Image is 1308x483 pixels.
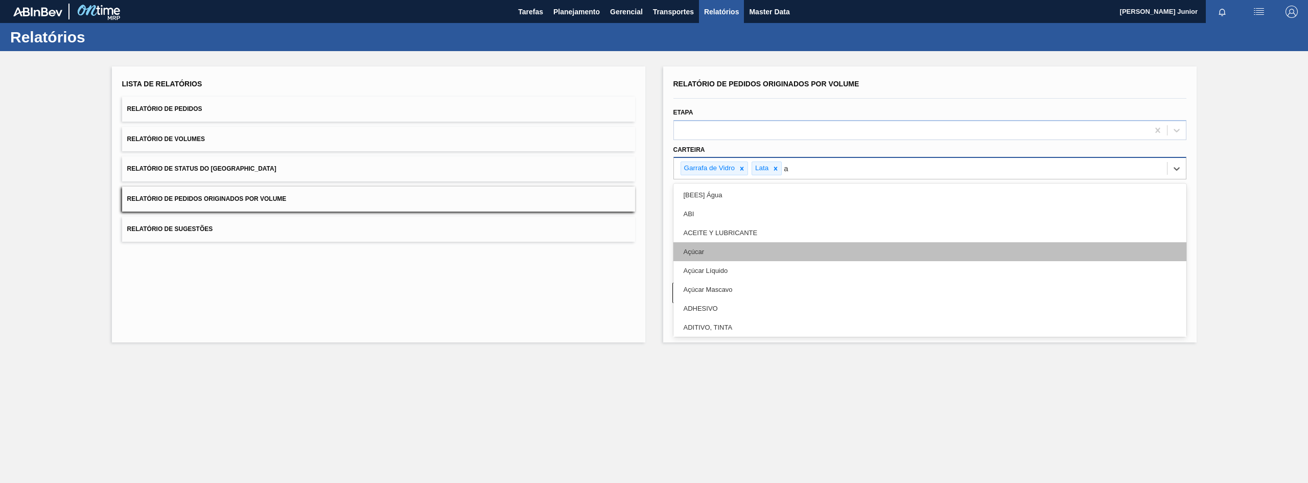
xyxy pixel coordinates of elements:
[673,146,705,153] label: Carteira
[610,6,643,18] span: Gerencial
[122,127,635,152] button: Relatório de Volumes
[673,261,1186,280] div: Açúcar Líquido
[673,109,693,116] label: Etapa
[673,242,1186,261] div: Açúcar
[673,223,1186,242] div: ACEITE Y LUBRICANTE
[127,135,205,143] span: Relatório de Volumes
[673,204,1186,223] div: ABI
[553,6,600,18] span: Planejamento
[704,6,739,18] span: Relatórios
[518,6,543,18] span: Tarefas
[1286,6,1298,18] img: Logout
[122,80,202,88] span: Lista de Relatórios
[127,195,287,202] span: Relatório de Pedidos Originados por Volume
[127,105,202,112] span: Relatório de Pedidos
[122,156,635,181] button: Relatório de Status do [GEOGRAPHIC_DATA]
[673,80,859,88] span: Relatório de Pedidos Originados por Volume
[681,162,737,175] div: Garrafa de Vidro
[673,299,1186,318] div: ADHESIVO
[10,31,192,43] h1: Relatórios
[752,162,770,175] div: Lata
[672,283,925,303] button: Limpar
[127,165,276,172] span: Relatório de Status do [GEOGRAPHIC_DATA]
[1206,5,1239,19] button: Notificações
[653,6,694,18] span: Transportes
[673,280,1186,299] div: Açúcar Mascavo
[673,186,1186,204] div: [BEES] Água
[13,7,62,16] img: TNhmsLtSVTkK8tSr43FrP2fwEKptu5GPRR3wAAAABJRU5ErkJggg==
[673,318,1186,337] div: ADITIVO, TINTA
[1253,6,1265,18] img: userActions
[122,97,635,122] button: Relatório de Pedidos
[127,225,213,233] span: Relatório de Sugestões
[122,187,635,212] button: Relatório de Pedidos Originados por Volume
[749,6,789,18] span: Master Data
[122,217,635,242] button: Relatório de Sugestões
